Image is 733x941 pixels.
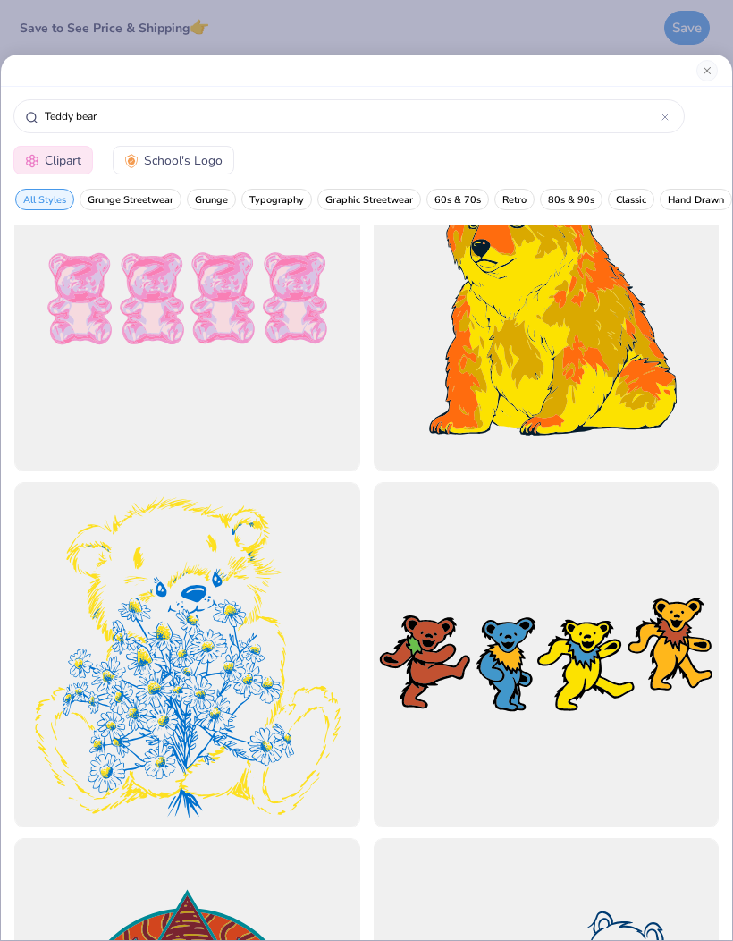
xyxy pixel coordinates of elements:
img: School's Logo [124,154,139,168]
span: School's Logo [144,151,223,170]
button: filter button [660,189,732,210]
button: filter button [187,189,236,210]
span: Retro [502,193,527,207]
button: filter button [540,189,602,210]
span: Grunge [195,193,228,207]
button: filter button [426,189,489,210]
span: All Styles [23,193,66,207]
span: Graphic Streetwear [325,193,413,207]
span: Typography [249,193,304,207]
span: Grunge Streetwear [88,193,173,207]
span: 80s & 90s [548,193,594,207]
button: ClipartClipart [13,146,93,174]
button: filter button [494,189,535,210]
button: filter button [317,189,421,210]
span: Classic [616,193,646,207]
span: Hand Drawn [668,193,724,207]
span: Clipart [45,151,81,170]
button: Close [696,60,718,81]
button: filter button [15,189,74,210]
button: filter button [241,189,312,210]
button: filter button [608,189,654,210]
button: School's LogoSchool's Logo [113,146,234,174]
img: Clipart [25,154,39,168]
button: filter button [80,189,181,210]
span: 60s & 70s [434,193,481,207]
input: Try "Stars" [43,107,661,125]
